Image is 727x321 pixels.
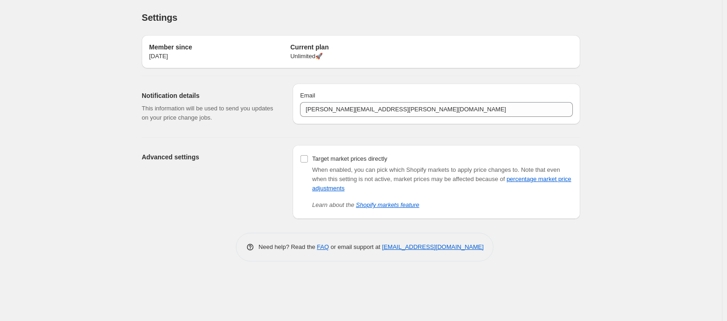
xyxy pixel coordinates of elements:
a: Shopify markets feature [356,201,419,208]
i: Learn about the [312,201,419,208]
span: Need help? Read the [258,243,317,250]
span: Settings [142,12,177,23]
span: or email support at [329,243,382,250]
h2: Notification details [142,91,278,100]
span: When enabled, you can pick which Shopify markets to apply price changes to. [312,166,519,173]
p: This information will be used to send you updates on your price change jobs. [142,104,278,122]
span: Email [300,92,315,99]
p: Unlimited 🚀 [290,52,432,61]
h2: Member since [149,42,290,52]
span: Note that even when this setting is not active, market prices may be affected because of [312,166,571,192]
h2: Advanced settings [142,152,278,162]
span: Target market prices directly [312,155,387,162]
a: FAQ [317,243,329,250]
p: [DATE] [149,52,290,61]
a: [EMAIL_ADDRESS][DOMAIN_NAME] [382,243,484,250]
h2: Current plan [290,42,432,52]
